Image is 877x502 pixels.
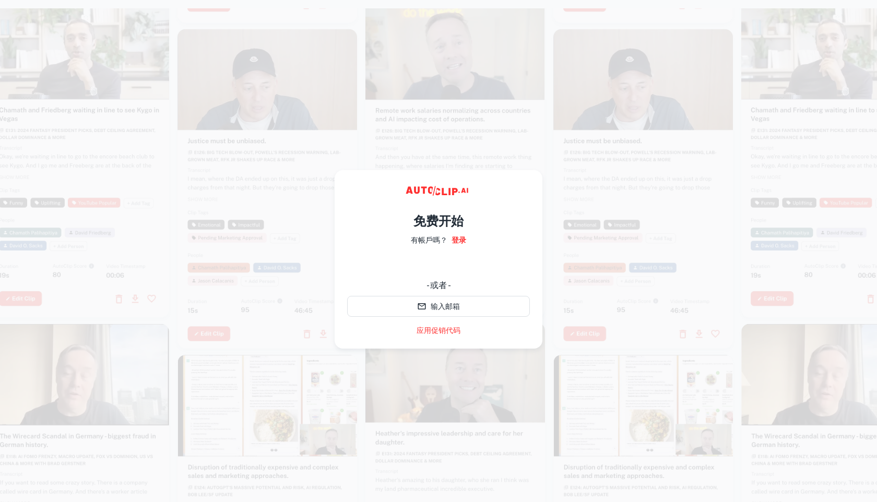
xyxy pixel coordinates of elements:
[426,280,451,290] font: - 或者 -
[413,213,464,228] font: 免费开始
[417,326,460,334] font: 应用促销代码
[347,296,530,317] button: 输入邮箱
[452,234,466,246] a: 登录
[452,236,466,244] font: 登录
[431,303,460,311] font: 输入邮箱
[411,236,447,244] font: 有帳戶嗎？
[342,253,535,276] iframe: “使用Google账号登录”按钮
